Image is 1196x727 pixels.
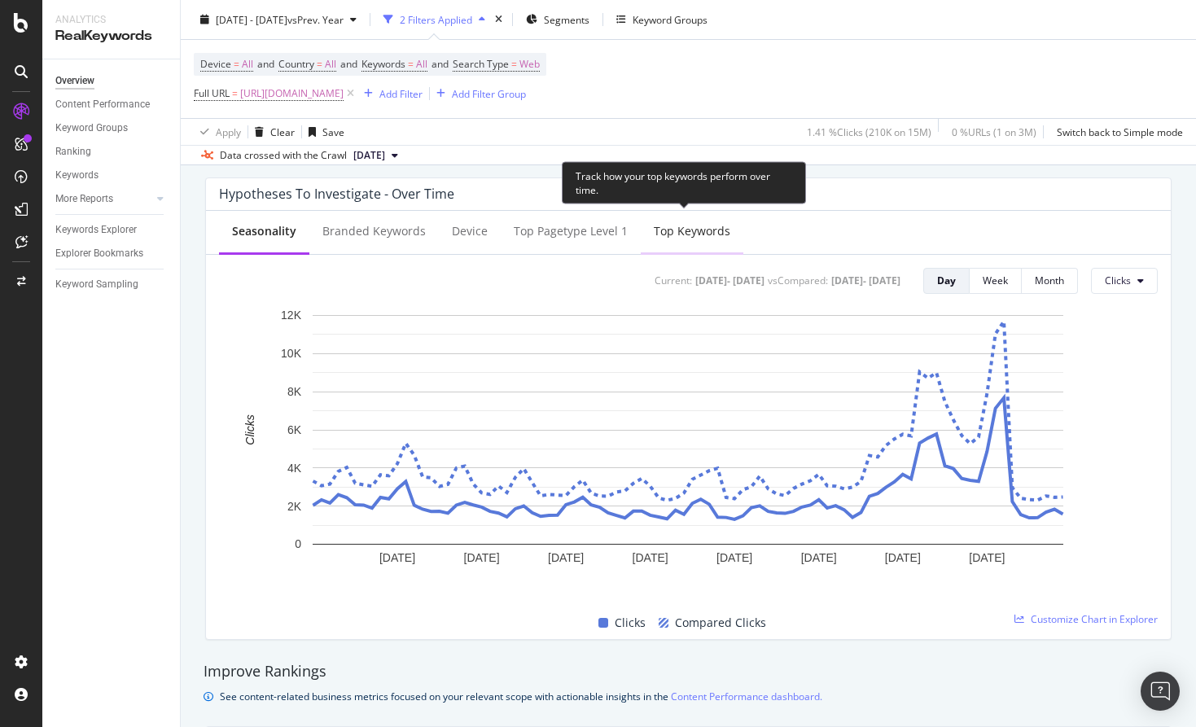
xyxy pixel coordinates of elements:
[232,223,296,239] div: Seasonality
[322,223,426,239] div: Branded Keywords
[270,125,295,138] div: Clear
[200,57,231,71] span: Device
[1105,274,1131,287] span: Clicks
[55,143,91,160] div: Ranking
[287,385,302,398] text: 8K
[216,12,287,26] span: [DATE] - [DATE]
[242,53,253,76] span: All
[281,347,302,360] text: 10K
[801,551,837,564] text: [DATE]
[361,57,405,71] span: Keywords
[55,191,113,208] div: More Reports
[452,86,526,100] div: Add Filter Group
[302,119,344,145] button: Save
[295,537,301,550] text: 0
[220,148,347,163] div: Data crossed with the Crawl
[287,423,302,436] text: 6K
[204,661,1173,682] div: Improve Rankings
[885,551,921,564] text: [DATE]
[716,551,752,564] text: [DATE]
[287,499,302,512] text: 2K
[325,53,336,76] span: All
[55,191,152,208] a: More Reports
[452,223,488,239] div: Device
[937,274,956,287] div: Day
[453,57,509,71] span: Search Type
[55,72,94,90] div: Overview
[240,82,344,105] span: [URL][DOMAIN_NAME]
[633,551,668,564] text: [DATE]
[511,57,517,71] span: =
[248,119,295,145] button: Clear
[695,274,764,287] div: [DATE] - [DATE]
[544,12,589,26] span: Segments
[654,223,730,239] div: Top Keywords
[257,57,274,71] span: and
[55,143,169,160] a: Ranking
[357,84,423,103] button: Add Filter
[807,125,931,138] div: 1.41 % Clicks ( 210K on 15M )
[55,167,169,184] a: Keywords
[55,27,167,46] div: RealKeywords
[1014,612,1158,626] a: Customize Chart in Explorer
[675,613,766,633] span: Compared Clicks
[194,86,230,100] span: Full URL
[831,274,900,287] div: [DATE] - [DATE]
[1035,274,1064,287] div: Month
[519,7,596,33] button: Segments
[408,57,414,71] span: =
[55,120,128,137] div: Keyword Groups
[194,119,241,145] button: Apply
[983,274,1008,287] div: Week
[55,120,169,137] a: Keyword Groups
[55,221,137,239] div: Keywords Explorer
[464,551,500,564] text: [DATE]
[548,551,584,564] text: [DATE]
[194,7,363,33] button: [DATE] - [DATE]vsPrev. Year
[55,72,169,90] a: Overview
[969,551,1005,564] text: [DATE]
[379,551,415,564] text: [DATE]
[1057,125,1183,138] div: Switch back to Simple mode
[55,245,143,262] div: Explorer Bookmarks
[671,688,822,705] a: Content Performance dashboard.
[353,148,385,163] span: 2025 Mar. 2nd
[562,161,806,204] div: Track how your top keywords perform over time.
[287,12,344,26] span: vs Prev. Year
[216,125,241,138] div: Apply
[615,613,646,633] span: Clicks
[220,688,822,705] div: See content-related business metrics focused on your relevant scope with actionable insights in the
[430,84,526,103] button: Add Filter Group
[204,688,1173,705] div: info banner
[232,86,238,100] span: =
[519,53,540,76] span: Web
[55,13,167,27] div: Analytics
[952,125,1036,138] div: 0 % URLs ( 1 on 3M )
[514,223,628,239] div: Top pagetype Level 1
[432,57,449,71] span: and
[55,96,150,113] div: Content Performance
[633,12,708,26] div: Keyword Groups
[219,307,1158,594] svg: A chart.
[379,86,423,100] div: Add Filter
[655,274,692,287] div: Current:
[219,186,454,202] div: Hypotheses to Investigate - Over Time
[1091,268,1158,294] button: Clicks
[287,461,302,474] text: 4K
[317,57,322,71] span: =
[347,146,405,165] button: [DATE]
[340,57,357,71] span: and
[55,276,169,293] a: Keyword Sampling
[923,268,970,294] button: Day
[55,245,169,262] a: Explorer Bookmarks
[1141,672,1180,711] div: Open Intercom Messenger
[1050,119,1183,145] button: Switch back to Simple mode
[55,276,138,293] div: Keyword Sampling
[1031,612,1158,626] span: Customize Chart in Explorer
[970,268,1022,294] button: Week
[234,57,239,71] span: =
[55,96,169,113] a: Content Performance
[281,309,302,322] text: 12K
[377,7,492,33] button: 2 Filters Applied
